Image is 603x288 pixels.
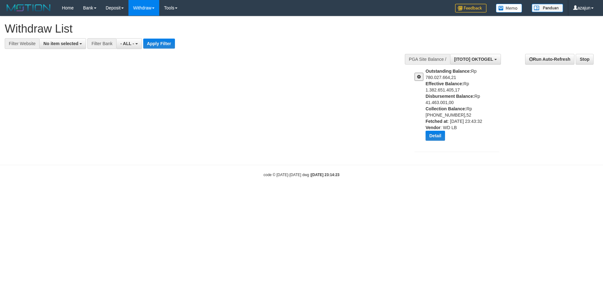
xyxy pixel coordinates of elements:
[87,38,116,49] div: Filter Bank
[576,54,594,65] a: Stop
[5,38,39,49] div: Filter Website
[5,23,396,35] h1: Withdraw List
[311,173,340,177] strong: [DATE] 23:14:23
[426,81,464,86] b: Effective Balance:
[525,54,574,65] a: Run Auto-Refresh
[426,106,466,111] b: Collection Balance:
[454,57,493,62] span: [ITOTO] OKTOGEL
[116,38,142,49] button: - ALL -
[532,4,563,12] img: panduan.png
[5,3,52,13] img: MOTION_logo.png
[426,94,475,99] b: Disbursement Balance:
[426,125,440,130] b: Vendor
[405,54,450,65] div: PGA Site Balance /
[426,119,448,124] b: Fetched at
[450,54,501,65] button: [ITOTO] OKTOGEL
[120,41,134,46] span: - ALL -
[426,69,471,74] b: Outstanding Balance:
[496,4,522,13] img: Button%20Memo.svg
[426,131,445,141] button: Detail
[263,173,340,177] small: code © [DATE]-[DATE] dwg |
[455,4,486,13] img: Feedback.jpg
[39,38,86,49] button: No item selected
[143,39,175,49] button: Apply Filter
[43,41,78,46] span: No item selected
[426,68,504,145] div: Rp 780.027.664,21 Rp 1.382.651.405,17 Rp 41.463.001,00 Rp [PHONE_NUMBER],52 : [DATE] 23:43:32 : W...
